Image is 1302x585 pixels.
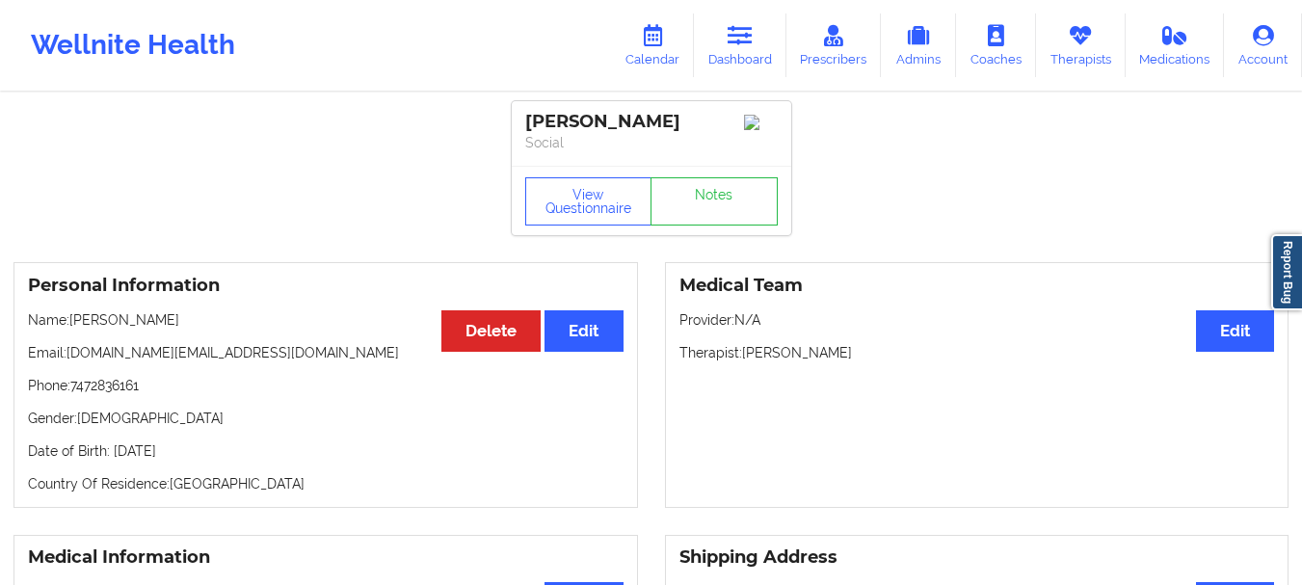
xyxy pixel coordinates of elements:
[744,115,778,130] img: Image%2Fplaceholer-image.png
[28,275,624,297] h3: Personal Information
[651,177,778,226] a: Notes
[881,13,956,77] a: Admins
[611,13,694,77] a: Calendar
[28,474,624,493] p: Country Of Residence: [GEOGRAPHIC_DATA]
[28,546,624,569] h3: Medical Information
[679,310,1275,330] p: Provider: N/A
[1126,13,1225,77] a: Medications
[1036,13,1126,77] a: Therapists
[679,546,1275,569] h3: Shipping Address
[786,13,882,77] a: Prescribers
[525,133,778,152] p: Social
[28,376,624,395] p: Phone: 7472836161
[525,111,778,133] div: [PERSON_NAME]
[1224,13,1302,77] a: Account
[28,441,624,461] p: Date of Birth: [DATE]
[525,177,652,226] button: View Questionnaire
[956,13,1036,77] a: Coaches
[28,409,624,428] p: Gender: [DEMOGRAPHIC_DATA]
[28,343,624,362] p: Email: [DOMAIN_NAME][EMAIL_ADDRESS][DOMAIN_NAME]
[1196,310,1274,352] button: Edit
[679,275,1275,297] h3: Medical Team
[679,343,1275,362] p: Therapist: [PERSON_NAME]
[28,310,624,330] p: Name: [PERSON_NAME]
[545,310,623,352] button: Edit
[441,310,541,352] button: Delete
[1271,234,1302,310] a: Report Bug
[694,13,786,77] a: Dashboard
